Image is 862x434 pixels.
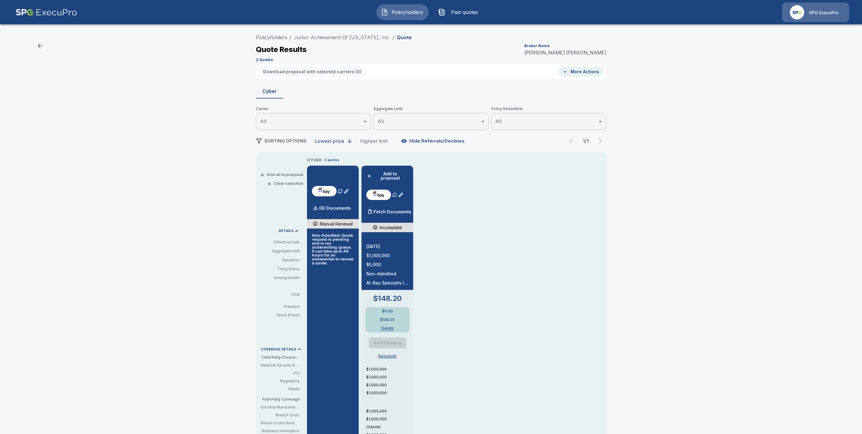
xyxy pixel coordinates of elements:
[360,138,388,144] div: Highest limit
[260,118,266,124] span: All
[261,239,300,245] p: Effective Date
[809,10,839,16] p: SPG ExecuPro
[258,67,366,77] button: Download proposal with selected carriers (0)
[366,424,413,430] p: Outside
[327,157,339,163] p: quotes
[381,9,388,16] img: Policyholders Icon
[261,257,300,263] p: Retention
[256,34,287,40] a: Policyholders
[261,397,305,402] p: First Party Coverage
[261,405,300,410] p: Extortion/Ransomware: Covers damage and payments from an extortion / ransomware event
[290,34,291,41] li: /
[366,367,413,372] p: $1,000,000
[256,58,273,62] p: 2 Quotes
[369,337,411,348] span: Another Quote Requested To Bind
[368,190,390,199] img: atbaycybersurplus
[448,9,481,16] span: Past quotes
[374,326,401,330] button: Details
[261,412,300,418] p: Breach Costs: Covers breach costs from an attack
[376,4,429,20] button: Policyholders IconPolicyholders
[256,106,371,112] span: Carrier
[256,46,307,53] p: Quote Results
[400,135,467,147] button: Hide Referrals/Declines
[367,174,371,178] span: +
[269,181,303,185] button: ×Clear selection
[376,351,399,362] button: Resubmit
[261,248,300,254] p: Aggregate limit
[397,35,412,40] p: Quote
[261,348,296,351] p: COVERAGE DETAILS
[366,170,408,181] button: +Add to proposal
[366,244,408,249] p: [DATE]
[261,275,300,281] p: Issuing Insurer
[307,157,322,163] p: OTHER
[261,355,305,360] p: Third Party Coverage
[261,420,300,426] p: Breach Costs Inside/Outside: Will the breach costs erode the aggregate limit (inside) or are sepa...
[261,305,305,308] p: Premium
[313,186,335,195] img: atbaycybersurplus
[524,50,606,55] p: [PERSON_NAME] [PERSON_NAME]
[279,229,294,232] p: DETAILS
[558,67,604,77] button: More Actions
[294,34,390,40] a: Junior Achievement Of [US_STATE], Inc.
[312,233,354,265] p: Non-Admitted - Quote request is pending and in our underwriting queue. It can take up to 48 hours...
[366,253,408,258] p: $1,000,000
[366,281,408,285] p: At-Bay Specialty Insurance Company
[373,295,402,302] p: $148.20
[315,138,344,144] div: Lowest price
[491,106,606,112] span: Policy Deductible
[260,173,264,177] span: +
[16,3,77,22] img: AA Logo
[319,206,351,210] p: (8) Documents
[261,370,300,376] p: PCI: Covers fines or penalties imposed by banks or credit card companies
[378,118,384,124] span: All
[267,181,271,185] span: ×
[391,9,424,16] span: Policyholders
[790,5,804,19] img: Agency Icon
[524,44,550,48] p: Broker Name
[382,309,393,313] p: $0.00
[264,138,307,143] span: SORTING OPTIONS:
[261,378,300,384] p: Regulatory: In case you're fined by regulators (e.g., for breaching consumer privacy)
[366,390,413,396] p: $1,000,000
[380,318,395,322] p: $148.20
[366,263,408,267] p: $5,000
[434,4,486,20] button: Past quotes IconPast quotes
[366,408,413,414] p: $1,000,000
[261,313,305,317] p: Taxes & fees
[374,210,411,214] p: Fetch Documents
[320,221,353,227] p: Manual Renewal
[782,3,849,22] a: Agency IconSPG ExecuPro
[256,34,412,41] nav: breadcrumb
[261,386,300,392] p: Media: When your content triggers legal action against you (e.g. - libel, plagiarism)
[373,106,489,112] span: Aggregate Limit
[324,157,326,163] p: 2
[261,428,300,434] p: Business Interruption: Covers lost profits incurred due to not operating
[366,382,413,388] p: $1,000,000
[256,84,283,98] button: Cyber
[261,266,300,272] p: Filing Status
[380,224,402,231] p: Incomplete
[261,363,300,368] p: Network Security & Privacy Liability: Third party liability costs
[366,374,413,380] p: $1,000,000
[261,293,305,296] p: Total
[438,9,445,16] img: Past quotes Icon
[366,272,408,276] p: Non-Admitted
[262,173,303,177] button: +Add all to proposal
[393,34,394,41] li: /
[580,139,592,143] p: 1 / 1
[495,118,501,124] span: All
[366,416,413,422] p: $1,000,000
